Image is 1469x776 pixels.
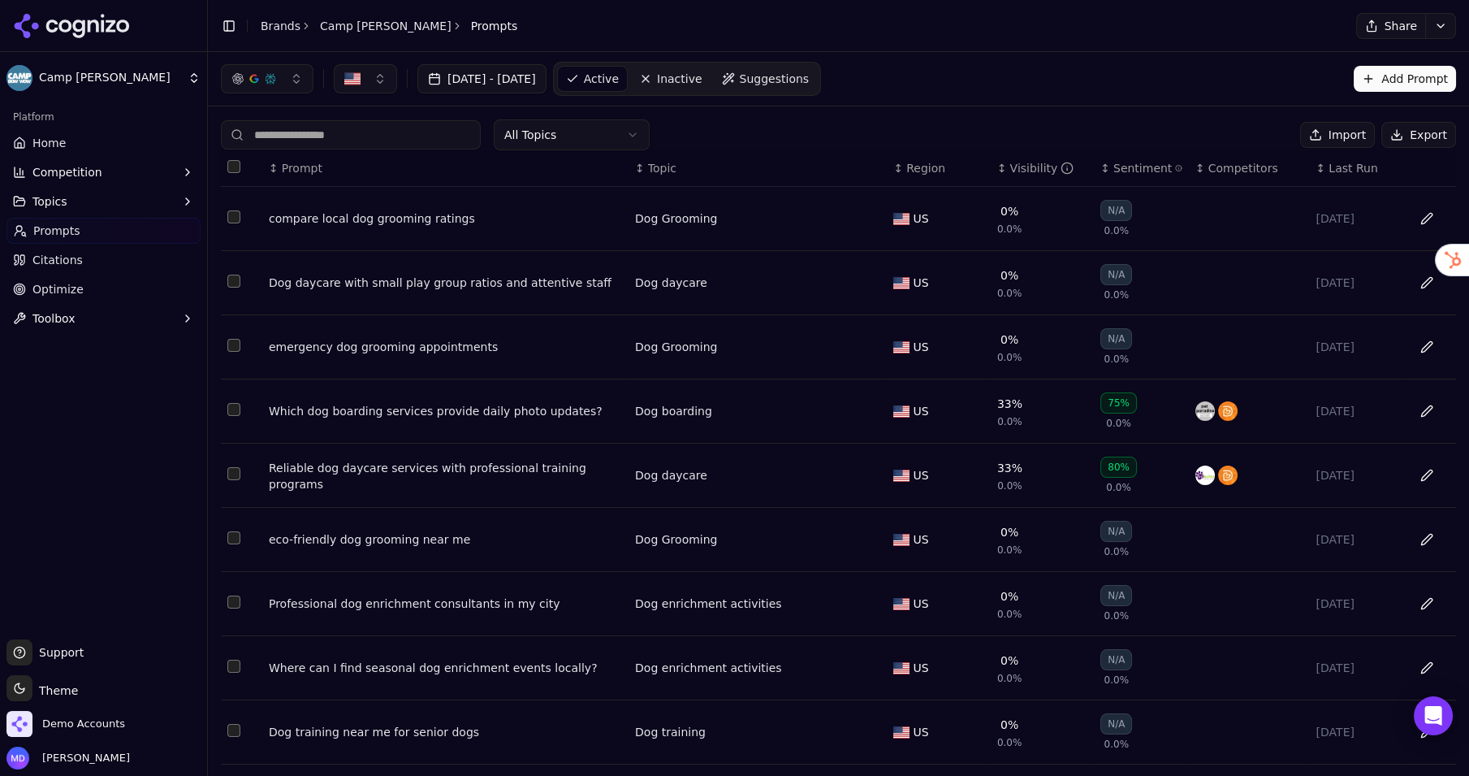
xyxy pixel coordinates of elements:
[648,160,676,176] span: Topic
[471,18,518,34] span: Prompts
[269,724,622,740] div: Dog training near me for senior dogs
[32,310,76,327] span: Toolbox
[1218,466,1238,485] img: dogtopia
[282,160,322,176] span: Prompt
[913,275,928,291] span: US
[635,596,782,612] div: Dog enrichment activities
[1414,591,1440,617] button: Edit in sheet
[227,275,240,288] button: Select row 2
[1104,738,1130,751] span: 0.0%
[635,160,880,176] div: ↕Topic
[635,403,712,419] div: Dog boarding
[997,287,1022,300] span: 0.0%
[997,479,1022,492] span: 0.0%
[635,275,707,291] a: Dog daycare
[913,531,928,548] span: US
[32,164,102,180] span: Competition
[1104,353,1130,366] span: 0.0%
[997,415,1022,428] span: 0.0%
[6,218,201,244] a: Prompts
[1195,160,1303,176] div: ↕Competitors
[269,275,622,291] a: Dog daycare with small play group ratios and attentive staff
[893,341,909,353] img: US flag
[913,339,928,355] span: US
[1414,206,1440,232] button: Edit in sheet
[635,467,707,483] a: Dog daycare
[1316,596,1398,612] div: [DATE]
[913,596,928,612] span: US
[6,747,130,769] button: Open user button
[740,71,810,87] span: Suggestions
[1106,417,1131,430] span: 0.0%
[997,396,1022,412] div: 33%
[227,339,240,352] button: Select row 3
[32,135,66,151] span: Home
[997,544,1022,557] span: 0.0%
[1000,332,1018,348] div: 0%
[997,608,1022,621] span: 0.0%
[269,210,622,227] a: compare local dog grooming ratings
[32,281,84,297] span: Optimize
[1100,457,1137,478] div: 80%
[6,189,201,215] button: Topics
[269,596,622,612] a: Professional dog enrichment consultants in my city
[1000,717,1018,733] div: 0%
[893,470,909,482] img: US flag
[269,339,622,355] a: emergency dog grooming appointments
[1100,392,1137,414] div: 75%
[1414,398,1440,424] button: Edit in sheet
[991,150,1094,187] th: brandMentionRate
[1100,713,1132,735] div: N/A
[262,150,629,187] th: Prompt
[657,71,702,87] span: Inactive
[1356,13,1425,39] button: Share
[6,104,201,130] div: Platform
[1094,150,1189,187] th: sentiment
[32,684,78,697] span: Theme
[1000,524,1018,540] div: 0%
[1100,200,1132,221] div: N/A
[6,711,125,737] button: Open organization switcher
[893,726,909,739] img: US flag
[39,71,181,85] span: Camp [PERSON_NAME]
[893,534,909,546] img: US flag
[635,724,706,740] div: Dog training
[6,65,32,91] img: Camp Bow Wow
[997,460,1022,476] div: 33%
[997,736,1022,749] span: 0.0%
[893,662,909,674] img: US flag
[227,724,240,737] button: Select row 9
[997,672,1022,685] span: 0.0%
[1104,609,1130,622] span: 0.0%
[631,66,711,92] a: Inactive
[635,210,717,227] div: Dog Grooming
[6,159,201,185] button: Competition
[269,660,622,676] div: Where can I find seasonal dog enrichment events locally?
[1104,224,1130,237] span: 0.0%
[1104,674,1130,687] span: 0.0%
[635,339,717,355] a: Dog Grooming
[227,403,240,416] button: Select row 4
[6,130,201,156] a: Home
[893,213,909,225] img: US flag
[33,223,80,239] span: Prompts
[1316,403,1398,419] div: [DATE]
[913,724,928,740] span: US
[42,717,125,731] span: Demo Accounts
[1100,264,1132,285] div: N/A
[1000,203,1018,219] div: 0%
[269,160,622,176] div: ↕Prompt
[6,711,32,737] img: Demo Accounts
[1000,588,1018,605] div: 0%
[1218,401,1238,421] img: dogtopia
[1316,160,1398,176] div: ↕Last Run
[1414,696,1453,735] div: Open Intercom Messenger
[6,306,201,332] button: Toolbox
[1208,160,1278,176] span: Competitors
[714,66,818,92] a: Suggestions
[997,351,1022,364] span: 0.0%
